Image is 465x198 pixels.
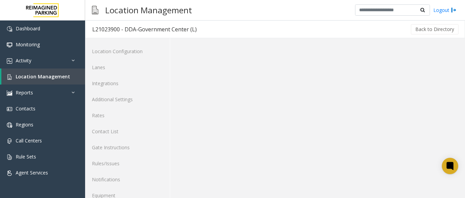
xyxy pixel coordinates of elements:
a: Gate Instructions [85,139,170,155]
img: 'icon' [7,58,12,64]
a: Notifications [85,171,170,187]
span: Reports [16,89,33,96]
span: Activity [16,57,31,64]
span: Location Management [16,73,70,80]
a: Rules/Issues [85,155,170,171]
button: Back to Directory [411,24,459,34]
img: pageIcon [92,2,98,18]
div: L21023900 - DDA-Government Center (L) [92,25,197,34]
a: Logout [433,6,456,14]
span: Contacts [16,105,35,112]
img: 'icon' [7,106,12,112]
span: Monitoring [16,41,40,48]
a: Contact List [85,123,170,139]
a: Location Management [1,68,85,85]
img: 'icon' [7,90,12,96]
span: Call Centers [16,137,42,144]
span: Dashboard [16,25,40,32]
a: Rates [85,107,170,123]
a: Location Configuration [85,43,170,59]
img: 'icon' [7,42,12,48]
img: 'icon' [7,26,12,32]
img: 'icon' [7,170,12,176]
span: Rule Sets [16,153,36,160]
img: logout [451,6,456,14]
span: Regions [16,121,33,128]
span: Agent Services [16,169,48,176]
img: 'icon' [7,74,12,80]
a: Additional Settings [85,91,170,107]
img: 'icon' [7,122,12,128]
a: Lanes [85,59,170,75]
img: 'icon' [7,138,12,144]
a: Integrations [85,75,170,91]
h3: Location Management [102,2,195,18]
img: 'icon' [7,154,12,160]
